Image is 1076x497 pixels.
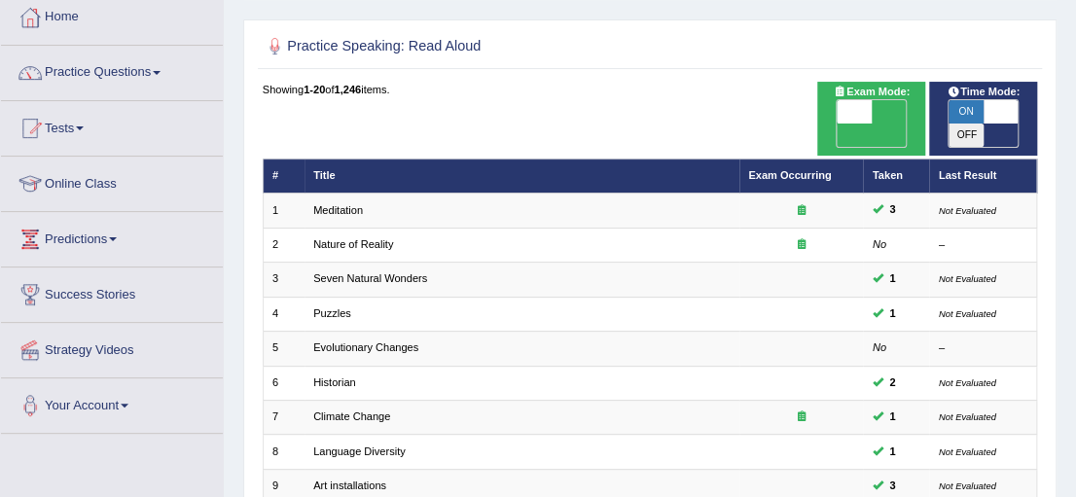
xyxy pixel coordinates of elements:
div: Showing of items. [263,82,1038,97]
th: Last Result [929,159,1037,193]
small: Not Evaluated [939,377,996,388]
td: 6 [263,366,305,400]
em: No [873,341,886,353]
a: Historian [313,376,356,388]
a: Evolutionary Changes [313,341,418,353]
a: Exam Occurring [748,169,831,181]
a: Practice Questions [1,46,223,94]
a: Climate Change [313,410,390,422]
div: – [939,340,1027,356]
b: 1,246 [334,84,361,95]
td: 2 [263,228,305,262]
b: 1-20 [304,84,325,95]
h2: Practice Speaking: Read Aloud [263,34,743,59]
td: 8 [263,435,305,469]
small: Not Evaluated [939,480,996,491]
span: You can still take this question [883,374,902,392]
a: Online Class [1,157,223,205]
em: No [873,238,886,250]
div: Show exams occurring in exams [817,82,926,156]
th: # [263,159,305,193]
th: Title [305,159,739,193]
span: Time Mode: [940,84,1025,101]
span: You can still take this question [883,478,902,495]
a: Art installations [313,479,386,491]
th: Taken [863,159,929,193]
small: Not Evaluated [939,273,996,284]
small: Not Evaluated [939,411,996,422]
span: You can still take this question [883,201,902,219]
td: 1 [263,194,305,228]
a: Meditation [313,204,363,216]
a: Tests [1,101,223,150]
div: – [939,237,1027,253]
td: 3 [263,263,305,297]
a: Success Stories [1,267,223,316]
div: Exam occurring question [748,237,854,253]
div: Exam occurring question [748,203,854,219]
small: Not Evaluated [939,205,996,216]
a: Nature of Reality [313,238,393,250]
td: 5 [263,332,305,366]
a: Your Account [1,378,223,427]
div: Exam occurring question [748,409,854,425]
small: Not Evaluated [939,308,996,319]
span: Exam Mode: [827,84,916,101]
a: Strategy Videos [1,323,223,372]
a: Puzzles [313,307,351,319]
a: Predictions [1,212,223,261]
span: OFF [949,124,984,147]
span: You can still take this question [883,408,902,426]
span: You can still take this question [883,444,902,461]
span: You can still take this question [883,305,902,323]
td: 7 [263,400,305,434]
span: You can still take this question [883,270,902,288]
a: Language Diversity [313,445,406,457]
td: 4 [263,297,305,331]
span: ON [949,100,984,124]
a: Seven Natural Wonders [313,272,427,284]
small: Not Evaluated [939,446,996,457]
